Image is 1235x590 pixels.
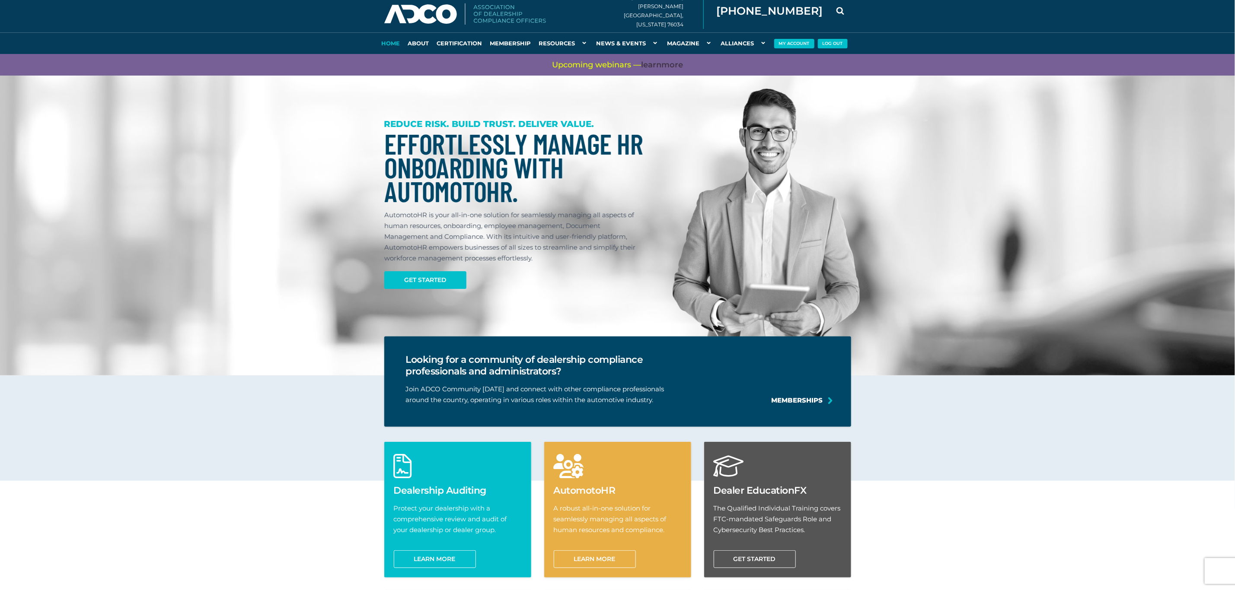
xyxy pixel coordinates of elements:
span: learn [641,60,661,70]
a: Membership [486,32,535,54]
p: A robust all-in-one solution for seamlessly managing all aspects of human resources and compliance. [554,503,682,535]
h2: AutomotoHR [554,485,682,496]
button: Log Out [818,39,848,48]
h3: REDUCE RISK. BUILD TRUST. DELIVER VALUE. [384,119,651,130]
a: Get Started [714,550,796,568]
p: The Qualified Individual Training covers FTC-mandated Safeguards Role and Cybersecurity Best Prac... [714,503,842,535]
h2: Dealership Auditing [394,485,522,496]
img: Association of Dealership Compliance Officers logo [384,3,546,25]
a: Memberships [772,395,823,406]
a: Resources [535,32,593,54]
button: My Account [774,39,814,48]
a: About [404,32,433,54]
h1: Effortlessly Manage HR Onboarding with AutomotoHR. [384,132,646,203]
a: Magazine [664,32,717,54]
p: AutomotoHR is your all-in-one solution for seamlessly managing all aspects of human resources, on... [384,209,646,263]
p: Join ADCO Community [DATE] and connect with other compliance professionals around the country, op... [406,384,696,405]
a: Home [378,32,404,54]
a: learnmore [641,60,683,70]
a: Alliances [717,32,772,54]
a: Get Started [384,271,466,289]
a: Certification [433,32,486,54]
p: Protect your dealership with a comprehensive review and audit of your dealership or dealer group. [394,503,522,535]
a: Learn more [394,550,476,568]
a: Learn More [554,550,636,568]
img: Dealership Compliance Professional [673,89,860,353]
h2: Dealer EducationFX [714,485,842,496]
span: Upcoming webinars — [552,60,683,70]
span: [PHONE_NUMBER] [717,6,823,16]
a: News & Events [593,32,664,54]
